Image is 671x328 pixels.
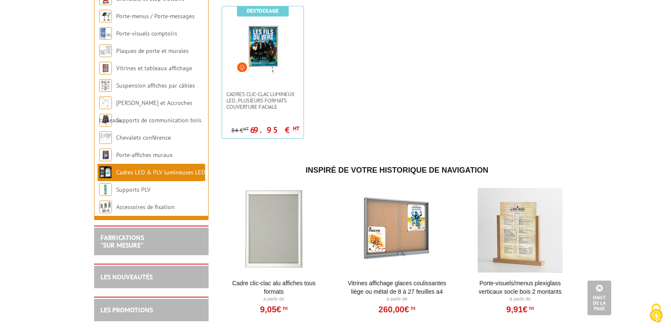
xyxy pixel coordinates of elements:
[99,10,112,22] img: Porte-menus / Porte-messages
[527,305,534,311] sup: HT
[99,149,112,161] img: Porte-affiches muraux
[100,233,144,249] a: FABRICATIONS"Sur Mesure"
[116,134,171,141] a: Chevalets conférence
[281,305,287,311] sup: HT
[222,296,326,303] p: À partir de
[116,186,150,193] a: Supports PLV
[100,306,153,314] a: LES PROMOTIONS
[293,125,299,132] sup: HT
[222,91,303,110] a: Cadres Clic-Clac lumineux LED, plusieurs formats couverture faciale
[116,151,173,159] a: Porte-affiches muraux
[231,127,249,134] p: 84 €
[235,19,290,74] img: Cadres Clic-Clac lumineux LED, plusieurs formats couverture faciale
[116,12,195,20] a: Porte-menus / Porte-messages
[506,307,534,312] a: 9,91€HT
[379,307,415,312] a: 260,00€HT
[116,47,189,55] a: Plaques de porte et murales
[99,201,112,213] img: Accessoires de fixation
[345,279,449,296] a: Vitrines affichage glaces coulissantes liège ou métal de 8 à 27 feuilles A4
[222,279,326,296] a: Cadre Clic-Clac Alu affiches tous formats
[99,44,112,57] img: Plaques de porte et murales
[306,166,488,174] span: Inspiré de votre historique de navigation
[468,296,573,303] p: À partir de
[99,27,112,40] img: Porte-visuels comptoirs
[100,273,153,281] a: LES NOUVEAUTÉS
[99,62,112,74] img: Vitrines et tableaux affichage
[116,82,195,89] a: Suspension affiches par câbles
[641,299,671,328] button: Cookies (fenêtre modale)
[116,168,205,176] a: Cadres LED & PLV lumineuses LED
[99,79,112,92] img: Suspension affiches par câbles
[345,296,449,303] p: À partir de
[260,307,287,312] a: 9,05€HT
[646,303,667,324] img: Cookies (fenêtre modale)
[99,96,112,109] img: Cimaises et Accroches tableaux
[116,64,192,72] a: Vitrines et tableaux affichage
[99,99,192,124] a: [PERSON_NAME] et Accroches tableaux
[226,91,299,110] span: Cadres Clic-Clac lumineux LED, plusieurs formats couverture faciale
[116,116,201,124] a: Supports de communication bois
[468,279,573,296] a: Porte-Visuels/Menus Plexiglass Verticaux Socle Bois 2 Montants
[409,305,415,311] sup: HT
[250,127,299,132] p: 69.95 €
[243,126,249,132] sup: HT
[99,131,112,144] img: Chevalets conférence
[247,7,278,14] b: Destockage
[116,30,177,37] a: Porte-visuels comptoirs
[99,166,112,179] img: Cadres LED & PLV lumineuses LED
[99,183,112,196] img: Supports PLV
[116,203,175,211] a: Accessoires de fixation
[587,281,611,315] a: Haut de la page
